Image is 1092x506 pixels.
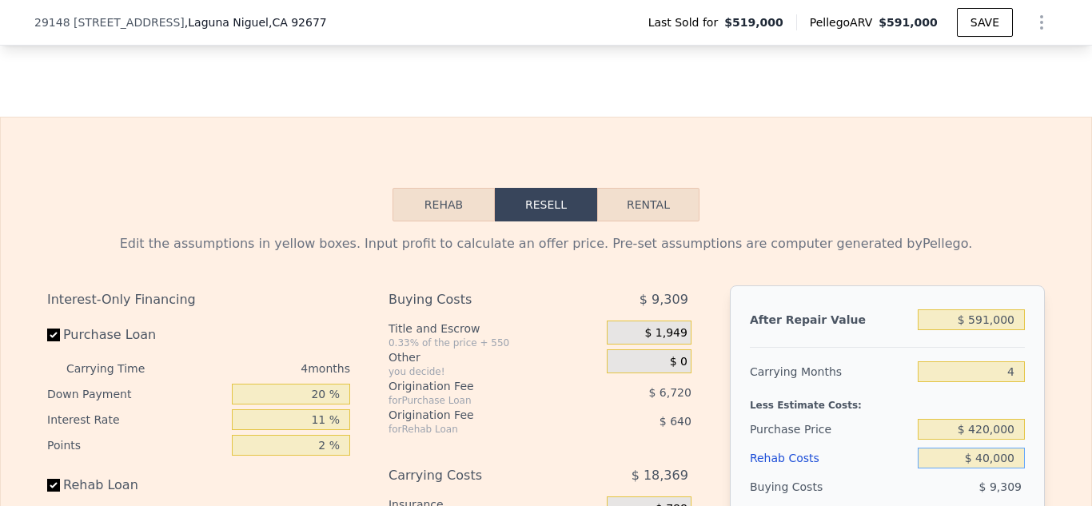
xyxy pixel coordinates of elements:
[47,321,225,349] label: Purchase Loan
[979,480,1022,493] span: $ 9,309
[66,356,170,381] div: Carrying Time
[750,444,911,472] div: Rehab Costs
[389,461,567,490] div: Carrying Costs
[640,285,688,314] span: $ 9,309
[389,349,600,365] div: Other
[597,188,699,221] button: Rental
[389,378,567,394] div: Origination Fee
[660,415,691,428] span: $ 640
[47,432,225,458] div: Points
[1026,6,1058,38] button: Show Options
[47,407,225,432] div: Interest Rate
[648,386,691,399] span: $ 6,720
[269,16,327,29] span: , CA 92677
[47,329,60,341] input: Purchase Loan
[648,14,725,30] span: Last Sold for
[750,415,911,444] div: Purchase Price
[47,381,225,407] div: Down Payment
[185,14,327,30] span: , Laguna Niguel
[495,188,597,221] button: Resell
[750,357,911,386] div: Carrying Months
[389,423,567,436] div: for Rehab Loan
[389,407,567,423] div: Origination Fee
[47,234,1045,253] div: Edit the assumptions in yellow boxes. Input profit to calculate an offer price. Pre-set assumptio...
[644,326,687,341] span: $ 1,949
[670,355,687,369] span: $ 0
[389,394,567,407] div: for Purchase Loan
[879,16,938,29] span: $591,000
[34,14,185,30] span: 29148 [STREET_ADDRESS]
[47,471,225,500] label: Rehab Loan
[389,321,600,337] div: Title and Escrow
[750,472,911,501] div: Buying Costs
[177,356,350,381] div: 4 months
[810,14,879,30] span: Pellego ARV
[632,461,688,490] span: $ 18,369
[750,386,1025,415] div: Less Estimate Costs:
[389,337,600,349] div: 0.33% of the price + 550
[750,305,911,334] div: After Repair Value
[724,14,783,30] span: $519,000
[957,8,1013,37] button: SAVE
[393,188,495,221] button: Rehab
[47,285,350,314] div: Interest-Only Financing
[389,365,600,378] div: you decide!
[47,479,60,492] input: Rehab Loan
[389,285,567,314] div: Buying Costs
